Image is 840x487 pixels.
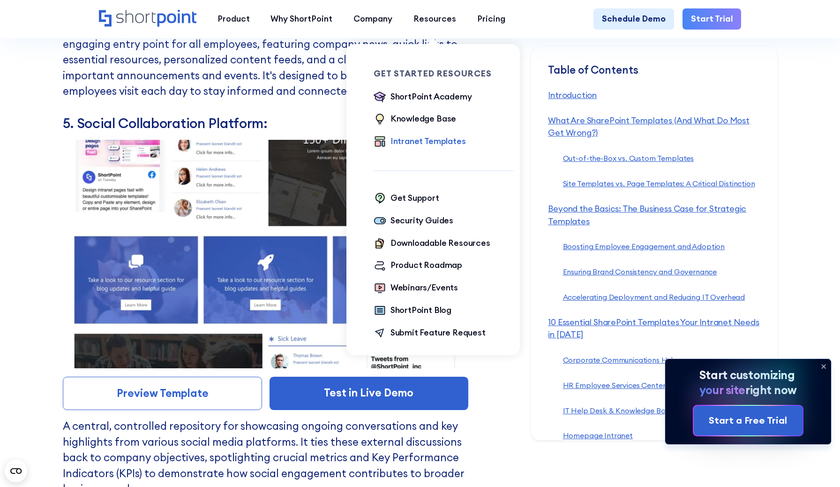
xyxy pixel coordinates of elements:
a: Start a Free Trial [694,406,802,435]
img: Preview of Social Collaboration Platform SharePoint Template [63,140,468,368]
div: Resources [413,13,456,25]
button: Open CMP widget [5,460,27,482]
a: Site Templates vs. Page Templates: A Critical Distinction‍ [563,179,755,188]
a: Product [207,8,260,30]
div: Submit Feature Request [390,327,486,339]
div: Webinars/Events [390,282,458,294]
a: HR Employee Services Center‍ [563,380,666,390]
a: ShortPoint Academy [374,91,472,105]
div: Get Started Resources [374,69,513,78]
a: Ensuring Brand Consistency and Governance‍ [563,267,717,276]
a: Schedule Demo [593,8,674,30]
a: Security Guides [374,214,453,228]
div: Get Support [390,192,439,205]
div: Pricing [477,13,505,25]
a: IT Help Desk & Knowledge Base‍ [563,405,673,415]
a: Accelerating Deployment and Reducing IT Overhead‍ [563,292,745,302]
a: Company [343,8,403,30]
a: 10 Essential SharePoint Templates Your Intranet Needs in [DATE]‍ [548,316,759,340]
a: Downloadable Resources [374,237,490,251]
a: Resources [403,8,467,30]
div: Security Guides [390,214,453,227]
a: Start Trial [682,8,742,30]
a: Product Roadmap [374,259,462,273]
div: Table of Contents ‍ [548,64,760,89]
a: Intranet Templates [374,135,466,149]
a: ShortPoint Blog [374,304,451,318]
a: Home [99,10,196,28]
div: Start a Free Trial [709,413,787,427]
p: The central hub of your digital workplace. This template provides a dynamic and engaging entry po... [63,21,468,115]
a: Beyond the Basics: The Business Case for Strategic Templates‍ [548,203,746,226]
a: Corporate Communications Hub‍ [563,355,676,365]
a: Introduction‍ [548,90,597,100]
div: ShortPoint Blog [390,304,451,317]
div: Why ShortPoint [270,13,332,25]
a: Test in Live Demo [270,377,468,410]
div: Product [217,13,250,25]
a: Out-of-the-Box vs. Custom Templates‍ [563,153,694,163]
div: ShortPoint Academy [390,91,472,103]
a: Get Support [374,192,439,206]
a: Homepage Intranet‍ [563,431,633,440]
a: Boosting Employee Engagement and Adoption‍ [563,242,725,251]
div: Downloadable Resources [390,237,490,250]
h3: 5. Social Collaboration Platform: [63,115,468,132]
a: Submit Feature Request [374,327,486,341]
a: Why ShortPoint [260,8,343,30]
a: Preview Template [63,377,262,410]
a: What Are SharePoint Templates (And What Do Most Get Wrong?)‍ [548,114,750,138]
div: Knowledge Base [390,113,457,125]
a: Pricing [466,8,516,30]
div: Company [353,13,392,25]
a: Knowledge Base [374,113,456,127]
a: Webinars/Events [374,282,458,296]
div: Product Roadmap [390,259,462,272]
div: Intranet Templates [390,135,466,148]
